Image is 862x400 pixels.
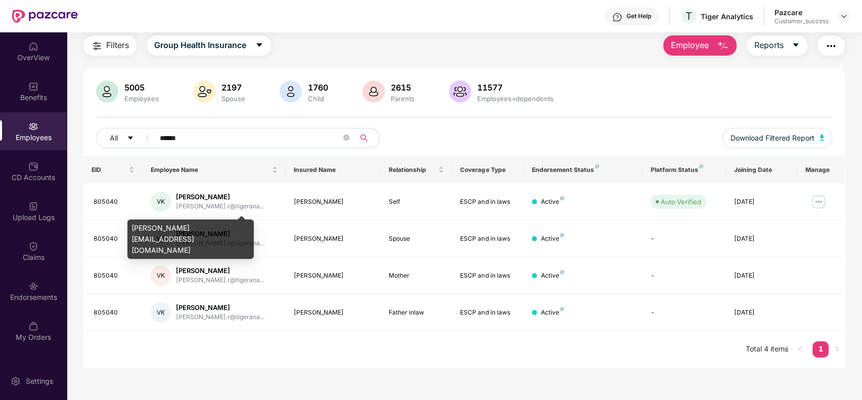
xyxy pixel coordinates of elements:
[775,8,829,17] div: Pazcare
[734,308,789,318] div: [DATE]
[449,80,471,103] img: svg+xml;base64,PHN2ZyB4bWxucz0iaHR0cDovL3d3dy53My5vcmcvMjAwMC9zdmciIHhtbG5zOnhsaW5rPSJodHRwOi8vd3...
[389,166,436,174] span: Relationship
[792,41,800,50] span: caret-down
[28,281,38,291] img: svg+xml;base64,PHN2ZyBpZD0iRW5kb3JzZW1lbnRzIiB4bWxucz0iaHR0cDovL3d3dy53My5vcmcvMjAwMC9zdmciIHdpZH...
[343,134,349,143] span: close-circle
[560,196,564,200] img: svg+xml;base64,PHN2ZyB4bWxucz0iaHR0cDovL3d3dy53My5vcmcvMjAwMC9zdmciIHdpZHRoPSI4IiBoZWlnaHQ9IjgiIH...
[176,202,264,211] div: [PERSON_NAME].r@tigerana...
[294,197,373,207] div: [PERSON_NAME]
[825,40,837,52] img: svg+xml;base64,PHN2ZyB4bWxucz0iaHR0cDovL3d3dy53My5vcmcvMjAwMC9zdmciIHdpZHRoPSIyNCIgaGVpZ2h0PSIyNC...
[746,341,788,358] li: Total 4 items
[541,197,564,207] div: Active
[176,276,264,285] div: [PERSON_NAME].r@tigerana...
[651,166,718,174] div: Platform Status
[127,219,254,259] div: [PERSON_NAME][EMAIL_ADDRESS][DOMAIN_NAME]
[532,166,634,174] div: Endorsement Status
[28,121,38,131] img: svg+xml;base64,PHN2ZyBpZD0iRW1wbG95ZWVzIiB4bWxucz0iaHR0cDovL3d3dy53My5vcmcvMjAwMC9zdmciIHdpZHRoPS...
[151,302,171,323] div: VK
[560,270,564,274] img: svg+xml;base64,PHN2ZyB4bWxucz0iaHR0cDovL3d3dy53My5vcmcvMjAwMC9zdmciIHdpZHRoPSI4IiBoZWlnaHQ9IjgiIH...
[151,166,269,174] span: Employee Name
[91,40,103,52] img: svg+xml;base64,PHN2ZyB4bWxucz0iaHR0cDovL3d3dy53My5vcmcvMjAwMC9zdmciIHdpZHRoPSIyNCIgaGVpZ2h0PSIyNC...
[643,257,726,294] td: -
[12,10,78,23] img: New Pazcare Logo
[28,241,38,251] img: svg+xml;base64,PHN2ZyBpZD0iQ2xhaW0iIHhtbG5zPSJodHRwOi8vd3d3LnczLm9yZy8yMDAwL3N2ZyIgd2lkdGg9IjIwIi...
[717,40,729,52] img: svg+xml;base64,PHN2ZyB4bWxucz0iaHR0cDovL3d3dy53My5vcmcvMjAwMC9zdmciIHhtbG5zOnhsaW5rPSJodHRwOi8vd3...
[595,164,599,168] img: svg+xml;base64,PHN2ZyB4bWxucz0iaHR0cDovL3d3dy53My5vcmcvMjAwMC9zdmciIHdpZHRoPSI4IiBoZWlnaHQ9IjgiIH...
[176,303,264,313] div: [PERSON_NAME]
[792,341,808,358] button: left
[560,233,564,237] img: svg+xml;base64,PHN2ZyB4bWxucz0iaHR0cDovL3d3dy53My5vcmcvMjAwMC9zdmciIHdpZHRoPSI4IiBoZWlnaHQ9IjgiIH...
[840,12,848,20] img: svg+xml;base64,PHN2ZyBpZD0iRHJvcGRvd24tMzJ4MzIiIHhtbG5zPSJodHRwOi8vd3d3LnczLm9yZy8yMDAwL3N2ZyIgd2...
[28,161,38,171] img: svg+xml;base64,PHN2ZyBpZD0iQ0RfQWNjb3VudHMiIGRhdGEtbmFtZT0iQ0QgQWNjb3VudHMiIHhtbG5zPSJodHRwOi8vd3...
[294,271,373,281] div: [PERSON_NAME]
[663,35,737,56] button: Employee
[460,271,515,281] div: ESCP and in laws
[812,341,829,358] li: 1
[255,41,263,50] span: caret-down
[354,128,380,148] button: search
[28,81,38,92] img: svg+xml;base64,PHN2ZyBpZD0iQmVuZWZpdHMiIHhtbG5zPSJodHRwOi8vd3d3LnczLm9yZy8yMDAwL3N2ZyIgd2lkdGg9Ij...
[820,135,825,141] img: svg+xml;base64,PHN2ZyB4bWxucz0iaHR0cDovL3d3dy53My5vcmcvMjAwMC9zdmciIHhtbG5zOnhsaW5rPSJodHRwOi8vd3...
[106,39,129,52] span: Filters
[686,10,692,22] span: T
[294,234,373,244] div: [PERSON_NAME]
[154,39,246,52] span: Group Health Insurance
[541,271,564,281] div: Active
[829,341,845,358] li: Next Page
[96,128,158,148] button: Allcaret-down
[122,82,161,93] div: 5005
[460,234,515,244] div: ESCP and in laws
[83,156,143,184] th: EID
[726,156,797,184] th: Joining Date
[541,234,564,244] div: Active
[389,82,417,93] div: 2615
[122,95,161,103] div: Employees
[280,80,302,103] img: svg+xml;base64,PHN2ZyB4bWxucz0iaHR0cDovL3d3dy53My5vcmcvMjAwMC9zdmciIHhtbG5zOnhsaW5rPSJodHRwOi8vd3...
[306,95,330,103] div: Child
[792,341,808,358] li: Previous Page
[812,341,829,357] a: 1
[452,156,523,184] th: Coverage Type
[460,197,515,207] div: ESCP and in laws
[151,192,171,212] div: VK
[143,156,285,184] th: Employee Name
[354,134,374,142] span: search
[294,308,373,318] div: [PERSON_NAME]
[28,41,38,52] img: svg+xml;base64,PHN2ZyBpZD0iSG9tZSIgeG1sbnM9Imh0dHA6Ly93d3cudzMub3JnLzIwMDAvc3ZnIiB3aWR0aD0iMjAiIG...
[643,294,726,331] td: -
[110,132,118,144] span: All
[94,197,135,207] div: 805040
[775,17,829,25] div: Customer_success
[699,164,703,168] img: svg+xml;base64,PHN2ZyB4bWxucz0iaHR0cDovL3d3dy53My5vcmcvMjAwMC9zdmciIHdpZHRoPSI4IiBoZWlnaHQ9IjgiIH...
[151,265,171,286] div: VK
[28,321,38,331] img: svg+xml;base64,PHN2ZyBpZD0iTXlfT3JkZXJzIiBkYXRhLW5hbWU9Ik15IE9yZGVycyIgeG1sbnM9Imh0dHA6Ly93d3cudz...
[389,197,444,207] div: Self
[381,156,452,184] th: Relationship
[475,82,556,93] div: 11577
[83,35,137,56] button: Filters
[661,197,701,207] div: Auto Verified
[797,156,845,184] th: Manage
[541,308,564,318] div: Active
[560,307,564,311] img: svg+xml;base64,PHN2ZyB4bWxucz0iaHR0cDovL3d3dy53My5vcmcvMjAwMC9zdmciIHdpZHRoPSI4IiBoZWlnaHQ9IjgiIH...
[286,156,381,184] th: Insured Name
[754,39,784,52] span: Reports
[734,234,789,244] div: [DATE]
[176,266,264,276] div: [PERSON_NAME]
[731,132,814,144] span: Download Filtered Report
[11,376,21,386] img: svg+xml;base64,PHN2ZyBpZD0iU2V0dGluZy0yMHgyMCIgeG1sbnM9Imh0dHA6Ly93d3cudzMub3JnLzIwMDAvc3ZnIiB3aW...
[797,346,803,352] span: left
[671,39,709,52] span: Employee
[810,194,827,210] img: manageButton
[389,95,417,103] div: Parents
[362,80,385,103] img: svg+xml;base64,PHN2ZyB4bWxucz0iaHR0cDovL3d3dy53My5vcmcvMjAwMC9zdmciIHhtbG5zOnhsaW5rPSJodHRwOi8vd3...
[94,234,135,244] div: 805040
[460,308,515,318] div: ESCP and in laws
[96,80,118,103] img: svg+xml;base64,PHN2ZyB4bWxucz0iaHR0cDovL3d3dy53My5vcmcvMjAwMC9zdmciIHhtbG5zOnhsaW5rPSJodHRwOi8vd3...
[306,82,330,93] div: 1760
[92,166,127,174] span: EID
[23,376,56,386] div: Settings
[176,313,264,322] div: [PERSON_NAME].r@tigerana...
[734,197,789,207] div: [DATE]
[389,308,444,318] div: Father inlaw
